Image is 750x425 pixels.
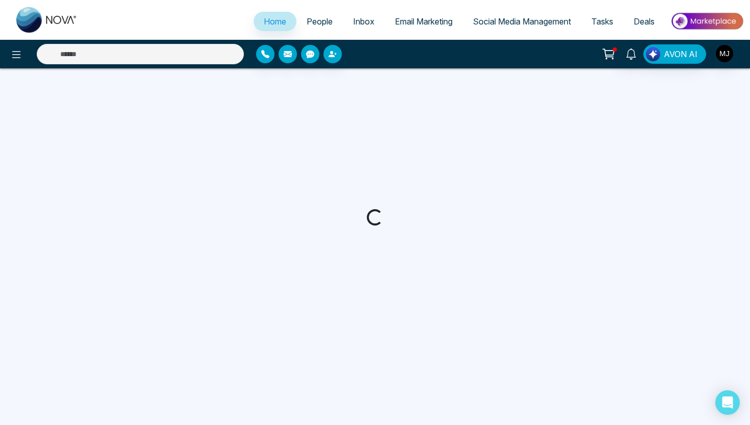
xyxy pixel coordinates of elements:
a: Inbox [343,12,385,31]
img: Market-place.gif [670,10,744,33]
div: Open Intercom Messenger [715,390,740,415]
a: People [296,12,343,31]
button: AVON AI [643,44,706,64]
a: Tasks [581,12,623,31]
a: Email Marketing [385,12,463,31]
img: Lead Flow [646,47,660,61]
img: Nova CRM Logo [16,7,78,33]
span: AVON AI [664,48,697,60]
span: Tasks [591,16,613,27]
a: Social Media Management [463,12,581,31]
span: People [307,16,333,27]
img: User Avatar [716,45,733,62]
span: Deals [634,16,655,27]
span: Home [264,16,286,27]
span: Email Marketing [395,16,453,27]
a: Deals [623,12,665,31]
span: Social Media Management [473,16,571,27]
span: Inbox [353,16,374,27]
a: Home [254,12,296,31]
